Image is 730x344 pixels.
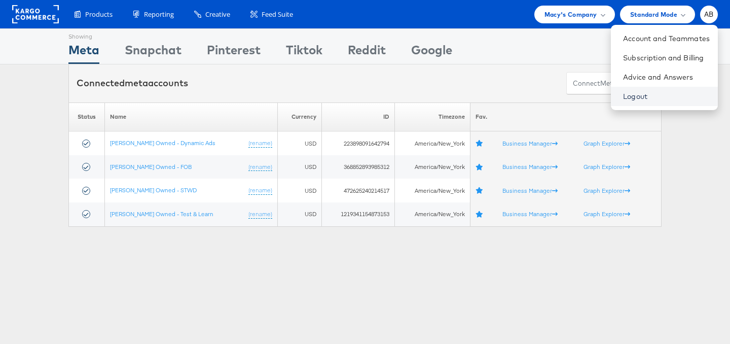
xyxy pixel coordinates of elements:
div: Pinterest [207,41,261,64]
td: America/New_York [395,131,470,155]
a: Graph Explorer [583,187,630,194]
span: Standard Mode [630,9,677,20]
th: Name [104,102,277,131]
a: Subscription and Billing [623,53,710,63]
td: USD [277,202,321,226]
a: (rename) [248,163,272,171]
th: Status [69,102,105,131]
a: [PERSON_NAME] Owned - FOB [110,163,192,170]
a: (rename) [248,139,272,148]
th: Currency [277,102,321,131]
td: USD [277,131,321,155]
td: 368852893985312 [321,155,395,179]
div: Snapchat [125,41,181,64]
a: Graph Explorer [583,140,630,147]
td: America/New_York [395,155,470,179]
div: Connected accounts [77,77,188,90]
a: Business Manager [502,163,558,170]
div: Tiktok [286,41,322,64]
th: ID [321,102,395,131]
td: 472625240214517 [321,179,395,202]
span: Creative [205,10,230,19]
span: Reporting [144,10,174,19]
a: Logout [623,91,710,101]
td: 1219341154873153 [321,202,395,226]
span: Macy's Company [544,9,597,20]
div: Showing [68,29,99,41]
td: America/New_York [395,202,470,226]
a: Business Manager [502,210,558,218]
a: Graph Explorer [583,163,630,170]
span: Products [85,10,113,19]
a: [PERSON_NAME] Owned - STWD [110,186,197,194]
td: 223898091642794 [321,131,395,155]
a: Advice and Answers [623,72,710,82]
td: America/New_York [395,179,470,202]
a: Business Manager [502,140,558,147]
th: Timezone [395,102,470,131]
span: meta [125,77,148,89]
span: AB [704,11,714,18]
span: Feed Suite [262,10,293,19]
a: [PERSON_NAME] Owned - Dynamic Ads [110,139,215,147]
a: Graph Explorer [583,210,630,218]
a: (rename) [248,186,272,195]
td: USD [277,179,321,202]
a: [PERSON_NAME] Owned - Test & Learn [110,210,213,218]
a: (rename) [248,210,272,219]
span: meta [600,79,617,88]
button: ConnectmetaAccounts [566,72,653,95]
a: Business Manager [502,187,558,194]
div: Meta [68,41,99,64]
div: Reddit [348,41,386,64]
td: USD [277,155,321,179]
a: Account and Teammates [623,33,710,44]
div: Google [411,41,452,64]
